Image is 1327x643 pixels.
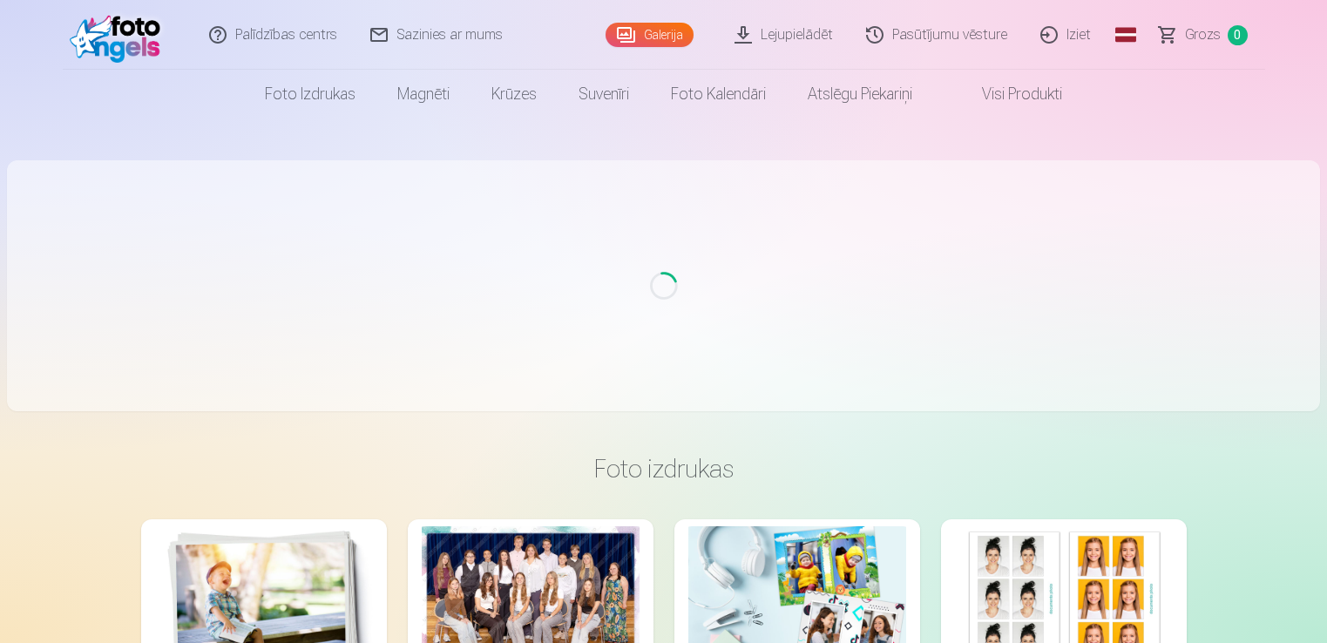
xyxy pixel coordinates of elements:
img: /fa1 [70,7,170,63]
a: Visi produkti [933,70,1083,118]
h3: Foto izdrukas [155,453,1173,484]
a: Suvenīri [558,70,650,118]
a: Foto kalendāri [650,70,787,118]
span: 0 [1228,25,1248,45]
a: Magnēti [376,70,471,118]
a: Foto izdrukas [244,70,376,118]
a: Krūzes [471,70,558,118]
span: Grozs [1185,24,1221,45]
a: Atslēgu piekariņi [787,70,933,118]
a: Galerija [606,23,694,47]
